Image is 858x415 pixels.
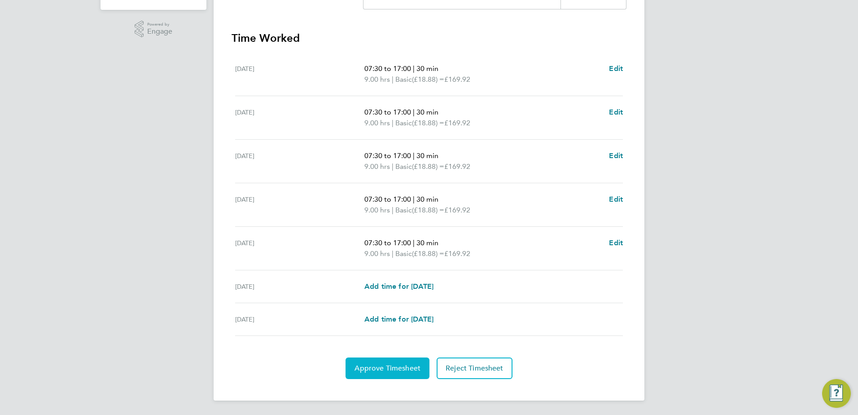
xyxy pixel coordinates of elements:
[235,238,364,259] div: [DATE]
[609,108,623,116] span: Edit
[235,63,364,85] div: [DATE]
[444,162,470,171] span: £169.92
[412,119,444,127] span: (£18.88) =
[392,206,394,214] span: |
[346,358,429,379] button: Approve Timesheet
[416,238,438,247] span: 30 min
[235,314,364,325] div: [DATE]
[364,238,411,247] span: 07:30 to 17:00
[609,194,623,205] a: Edit
[364,314,433,325] a: Add time for [DATE]
[232,31,626,45] h3: Time Worked
[412,249,444,258] span: (£18.88) =
[235,281,364,292] div: [DATE]
[444,249,470,258] span: £169.92
[444,75,470,84] span: £169.92
[235,107,364,128] div: [DATE]
[444,206,470,214] span: £169.92
[392,119,394,127] span: |
[364,315,433,323] span: Add time for [DATE]
[364,195,411,203] span: 07:30 to 17:00
[416,195,438,203] span: 30 min
[392,75,394,84] span: |
[609,63,623,74] a: Edit
[395,248,412,259] span: Basic
[822,379,851,408] button: Engage Resource Center
[413,64,415,73] span: |
[147,21,172,28] span: Powered by
[235,150,364,172] div: [DATE]
[416,108,438,116] span: 30 min
[364,64,411,73] span: 07:30 to 17:00
[235,194,364,216] div: [DATE]
[364,206,390,214] span: 9.00 hrs
[395,205,412,216] span: Basic
[609,151,623,160] span: Edit
[416,151,438,160] span: 30 min
[395,161,412,172] span: Basic
[413,195,415,203] span: |
[609,195,623,203] span: Edit
[364,151,411,160] span: 07:30 to 17:00
[609,238,623,248] a: Edit
[364,75,390,84] span: 9.00 hrs
[446,364,503,373] span: Reject Timesheet
[364,249,390,258] span: 9.00 hrs
[413,151,415,160] span: |
[364,119,390,127] span: 9.00 hrs
[147,28,172,35] span: Engage
[416,64,438,73] span: 30 min
[437,358,512,379] button: Reject Timesheet
[364,108,411,116] span: 07:30 to 17:00
[609,107,623,118] a: Edit
[412,75,444,84] span: (£18.88) =
[355,364,420,373] span: Approve Timesheet
[609,150,623,161] a: Edit
[395,118,412,128] span: Basic
[364,281,433,292] a: Add time for [DATE]
[412,162,444,171] span: (£18.88) =
[412,206,444,214] span: (£18.88) =
[135,21,173,38] a: Powered byEngage
[413,238,415,247] span: |
[364,162,390,171] span: 9.00 hrs
[413,108,415,116] span: |
[395,74,412,85] span: Basic
[444,119,470,127] span: £169.92
[392,162,394,171] span: |
[609,64,623,73] span: Edit
[609,238,623,247] span: Edit
[392,249,394,258] span: |
[364,282,433,291] span: Add time for [DATE]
